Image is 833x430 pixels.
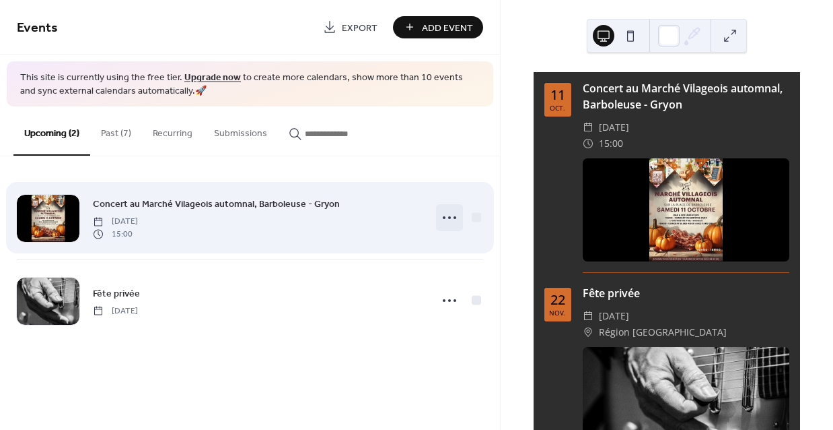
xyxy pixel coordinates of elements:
div: ​ [583,308,593,324]
a: Fête privée [93,286,140,301]
a: Export [313,16,388,38]
div: 11 [550,88,565,102]
span: [DATE] [93,216,138,228]
span: Export [342,21,377,35]
div: ​ [583,135,593,152]
span: [DATE] [599,308,629,324]
span: Concert au Marché Vilageois automnal, Barboleuse - Gryon [93,197,340,212]
span: 15:00 [599,135,623,152]
button: Upcoming (2) [13,106,90,156]
div: 22 [550,293,565,307]
span: This site is currently using the free tier. to create more calendars, show more than 10 events an... [20,71,480,98]
span: Add Event [422,21,473,35]
span: [DATE] [93,305,138,317]
button: Recurring [142,106,203,154]
span: [DATE] [599,119,629,135]
span: Fête privée [93,286,140,301]
button: Past (7) [90,106,142,154]
div: ​ [583,324,593,340]
div: Fête privée [583,285,789,301]
button: Add Event [393,16,483,38]
div: Concert au Marché Vilageois automnal, Barboleuse - Gryon [583,80,789,113]
button: Submissions [203,106,278,154]
div: oct. [550,104,565,111]
a: Concert au Marché Vilageois automnal, Barboleuse - Gryon [93,196,340,212]
span: 15:00 [93,228,138,240]
div: ​ [583,119,593,135]
a: Upgrade now [184,69,241,87]
span: Région [GEOGRAPHIC_DATA] [599,324,727,340]
span: Events [17,15,58,41]
div: nov. [549,309,566,316]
